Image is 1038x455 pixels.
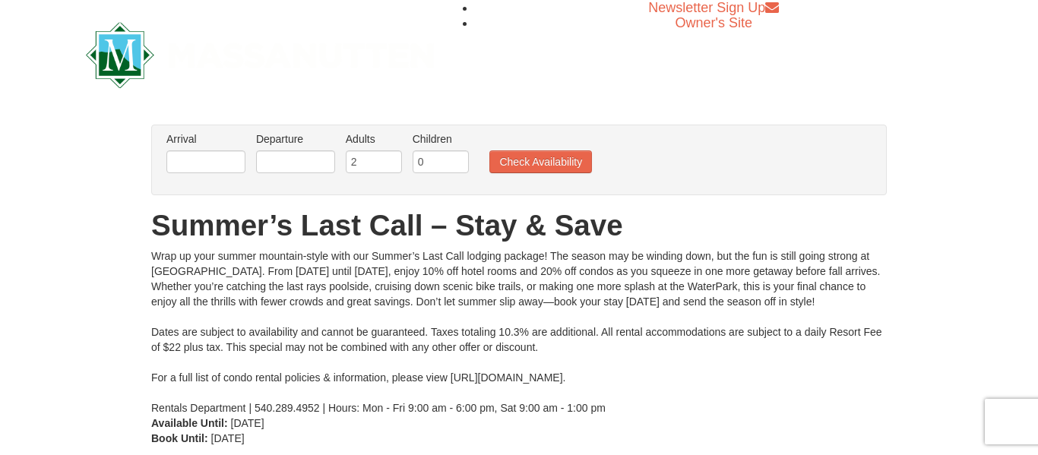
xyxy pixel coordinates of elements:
label: Children [413,131,469,147]
span: [DATE] [231,417,264,429]
h1: Summer’s Last Call – Stay & Save [151,210,887,241]
a: Owner's Site [676,15,752,30]
strong: Available Until: [151,417,228,429]
img: Massanutten Resort Logo [86,22,434,88]
span: [DATE] [211,432,245,444]
label: Departure [256,131,335,147]
strong: Book Until: [151,432,208,444]
label: Arrival [166,131,245,147]
a: Massanutten Resort [86,35,434,71]
button: Check Availability [489,150,592,173]
div: Wrap up your summer mountain-style with our Summer’s Last Call lodging package! The season may be... [151,248,887,416]
label: Adults [346,131,402,147]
